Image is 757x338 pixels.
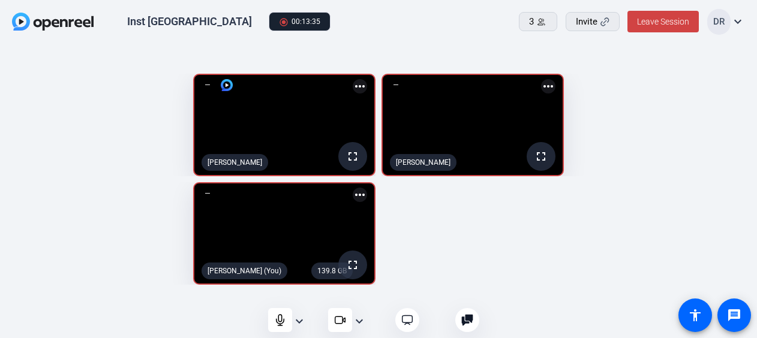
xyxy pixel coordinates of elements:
mat-icon: more_horiz [353,188,367,202]
mat-icon: expand_more [352,314,367,328]
div: [PERSON_NAME] [390,154,456,171]
mat-icon: message [727,308,741,322]
button: 3 [519,12,557,31]
mat-icon: expand_more [731,14,745,29]
div: 139.8 GB [311,262,353,279]
mat-icon: more_horiz [541,79,555,93]
mat-icon: accessibility [688,308,702,322]
img: OpenReel logo [12,13,94,31]
div: [PERSON_NAME] [202,154,268,171]
mat-icon: fullscreen [534,149,548,164]
span: 3 [529,15,534,29]
div: [PERSON_NAME] (You) [202,262,287,279]
mat-icon: expand_more [292,314,307,328]
mat-icon: fullscreen [346,258,360,272]
span: Leave Session [637,17,689,26]
img: logo [221,79,233,91]
mat-icon: more_horiz [353,79,367,93]
button: Invite [566,12,620,31]
div: Inst [GEOGRAPHIC_DATA] [127,14,252,29]
div: DR [707,9,731,35]
mat-icon: fullscreen [346,149,360,164]
span: Invite [576,15,597,29]
button: Leave Session [627,11,699,32]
